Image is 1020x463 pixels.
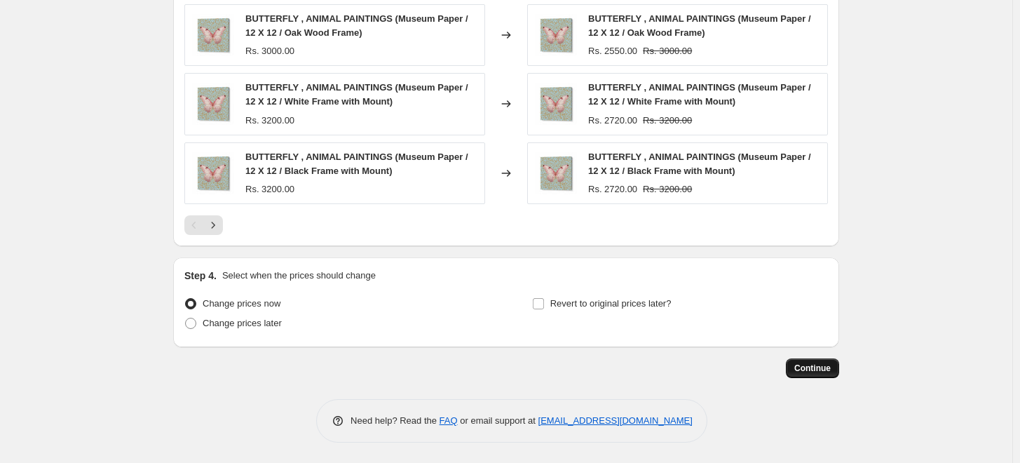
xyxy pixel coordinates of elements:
span: BUTTERFLY , ANIMAL PAINTINGS (Museum Paper / 12 X 12 / Oak Wood Frame) [245,13,468,38]
div: Rs. 2720.00 [588,182,637,196]
img: GalleryWrap-Butterfly-SueSkellern-resized_80x.jpg [192,14,234,56]
img: GalleryWrap-Butterfly-SueSkellern-resized_80x.jpg [192,152,234,194]
div: Rs. 3200.00 [245,182,294,196]
span: BUTTERFLY , ANIMAL PAINTINGS (Museum Paper / 12 X 12 / White Frame with Mount) [588,82,811,107]
img: GalleryWrap-Butterfly-SueSkellern-resized_80x.jpg [535,152,577,194]
div: Rs. 3200.00 [245,114,294,128]
img: GalleryWrap-Butterfly-SueSkellern-resized_80x.jpg [535,83,577,125]
h2: Step 4. [184,269,217,283]
button: Next [203,215,223,235]
div: Rs. 3000.00 [245,44,294,58]
span: Change prices later [203,318,282,328]
a: FAQ [440,415,458,426]
strike: Rs. 3200.00 [643,114,692,128]
strike: Rs. 3000.00 [643,44,692,58]
span: BUTTERFLY , ANIMAL PAINTINGS (Museum Paper / 12 X 12 / Black Frame with Mount) [245,152,468,176]
div: Rs. 2550.00 [588,44,637,58]
span: BUTTERFLY , ANIMAL PAINTINGS (Museum Paper / 12 X 12 / Oak Wood Frame) [588,13,811,38]
strike: Rs. 3200.00 [643,182,692,196]
img: GalleryWrap-Butterfly-SueSkellern-resized_80x.jpg [192,83,234,125]
nav: Pagination [184,215,223,235]
a: [EMAIL_ADDRESS][DOMAIN_NAME] [538,415,693,426]
p: Select when the prices should change [222,269,376,283]
span: Continue [794,363,831,374]
span: Revert to original prices later? [550,298,672,309]
span: BUTTERFLY , ANIMAL PAINTINGS (Museum Paper / 12 X 12 / Black Frame with Mount) [588,152,811,176]
span: BUTTERFLY , ANIMAL PAINTINGS (Museum Paper / 12 X 12 / White Frame with Mount) [245,82,468,107]
span: Need help? Read the [351,415,440,426]
span: Change prices now [203,298,280,309]
img: GalleryWrap-Butterfly-SueSkellern-resized_80x.jpg [535,14,577,56]
span: or email support at [458,415,538,426]
button: Continue [786,358,839,378]
div: Rs. 2720.00 [588,114,637,128]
